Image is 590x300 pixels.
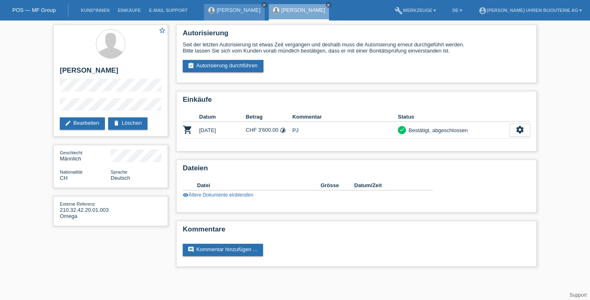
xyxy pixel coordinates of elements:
[159,27,166,34] i: star_border
[292,122,398,139] td: PJ
[320,181,354,190] th: Grösse
[183,192,253,198] a: visibilityÄltere Dokumente einblenden
[60,149,111,162] div: Männlich
[246,122,293,139] td: CHF 3'600.00
[199,122,246,139] td: [DATE]
[159,27,166,35] a: star_border
[398,112,510,122] th: Status
[183,41,530,54] div: Seit der letzten Autorisierung ist etwas Zeit vergangen und deshalb muss die Autorisierung erneut...
[60,201,111,219] div: 210.32.42.20.01.003 Omega
[448,8,466,13] a: DE ▾
[65,120,71,126] i: edit
[183,225,530,238] h2: Kommentare
[217,7,261,13] a: [PERSON_NAME]
[326,2,331,8] a: close
[479,7,487,15] i: account_circle
[111,175,130,181] span: Deutsch
[183,192,188,198] i: visibility
[60,169,82,174] span: Nationalität
[199,112,246,122] th: Datum
[60,150,82,155] span: Geschlecht
[60,66,161,79] h2: [PERSON_NAME]
[183,29,530,41] h2: Autorisierung
[281,7,325,13] a: [PERSON_NAME]
[183,244,263,256] a: commentKommentar hinzufügen ...
[390,8,440,13] a: buildWerkzeuge ▾
[183,60,263,72] a: assignment_turned_inAutorisierung durchführen
[570,292,587,298] a: Support
[474,8,586,13] a: account_circle[PERSON_NAME] Uhren Bijouterie AG ▾
[188,246,194,253] i: comment
[262,3,266,7] i: close
[197,181,320,190] th: Datei
[354,181,422,190] th: Datum/Zeit
[280,127,286,133] i: 24 Raten
[113,8,145,13] a: Einkäufe
[183,164,530,176] h2: Dateien
[399,127,405,133] i: check
[261,2,267,8] a: close
[292,112,398,122] th: Kommentar
[515,125,524,134] i: settings
[246,112,293,122] th: Betrag
[60,175,68,181] span: Schweiz
[145,8,192,13] a: E-Mail Support
[111,169,127,174] span: Sprache
[60,117,105,130] a: editBearbeiten
[183,125,193,135] i: POSP00025410
[327,3,331,7] i: close
[183,96,530,108] h2: Einkäufe
[108,117,147,130] a: deleteLöschen
[77,8,113,13] a: Kund*innen
[113,120,120,126] i: delete
[60,202,95,206] span: Externe Referenz
[406,126,468,135] div: Bestätigt, abgeschlossen
[188,62,194,69] i: assignment_turned_in
[12,7,56,13] a: POS — MF Group
[395,7,403,15] i: build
